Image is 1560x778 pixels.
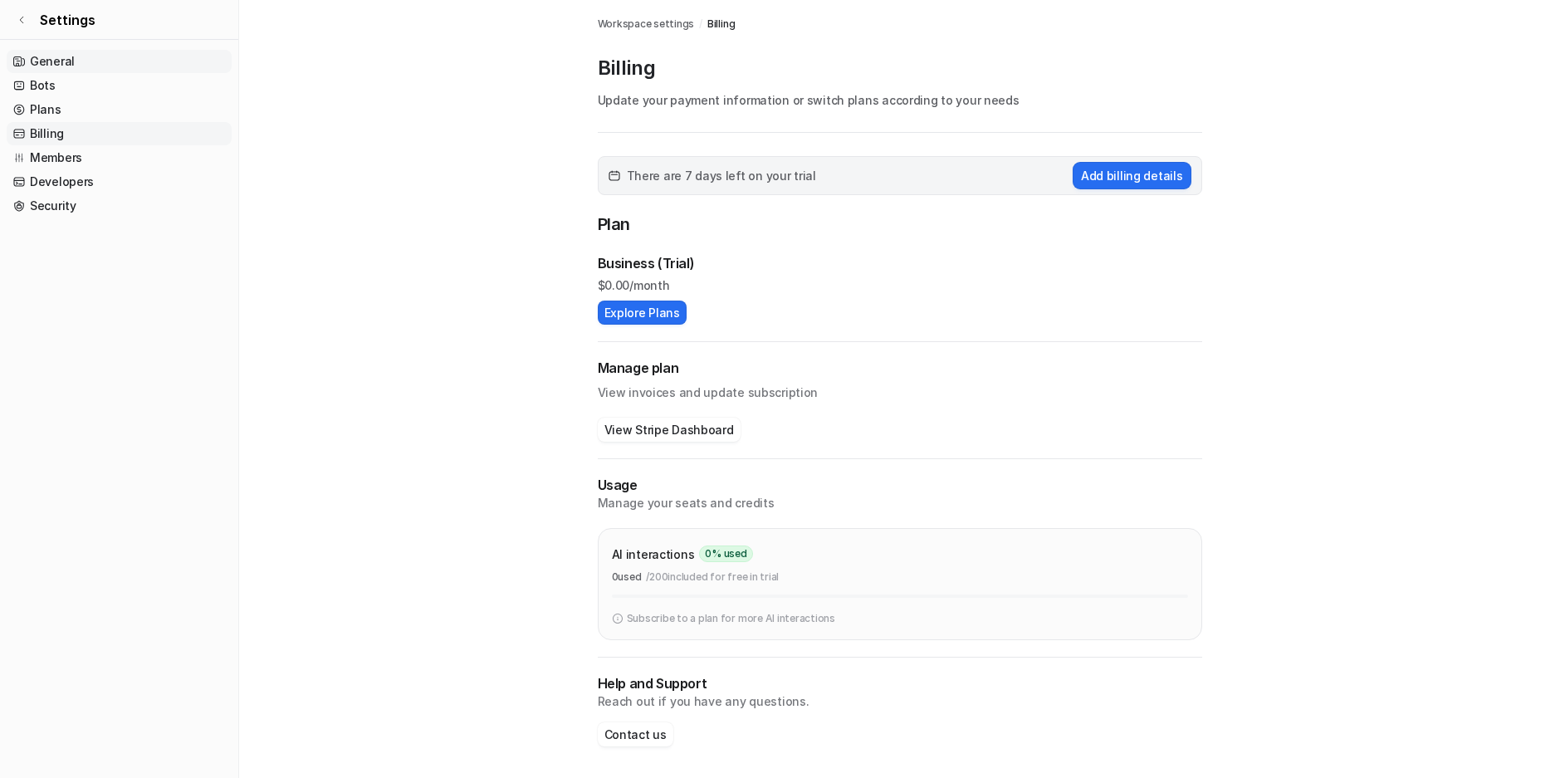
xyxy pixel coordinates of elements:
a: General [7,50,232,73]
p: $ 0.00/month [598,276,1202,294]
p: Subscribe to a plan for more AI interactions [627,611,835,626]
span: / [699,17,702,32]
button: View Stripe Dashboard [598,418,741,442]
p: View invoices and update subscription [598,378,1202,401]
button: Contact us [598,722,673,746]
a: Workspace settings [598,17,695,32]
p: 0 used [612,570,642,585]
p: Usage [598,476,1202,495]
p: AI interactions [612,546,695,563]
a: Bots [7,74,232,97]
a: Members [7,146,232,169]
a: Billing [707,17,735,32]
p: Manage your seats and credits [598,495,1202,511]
p: / 200 included for free in trial [646,570,779,585]
a: Plans [7,98,232,121]
p: Plan [598,212,1202,240]
img: calender-icon.svg [609,170,620,182]
button: Add billing details [1073,162,1191,189]
p: Reach out if you have any questions. [598,693,1202,710]
p: Help and Support [598,674,1202,693]
span: 0 % used [699,546,752,562]
span: Settings [40,10,95,30]
span: There are 7 days left on your trial [627,167,816,184]
p: Billing [598,55,1202,81]
button: Explore Plans [598,301,687,325]
a: Developers [7,170,232,193]
a: Billing [7,122,232,145]
a: Security [7,194,232,218]
p: Business (Trial) [598,253,695,273]
p: Update your payment information or switch plans according to your needs [598,91,1202,109]
h2: Manage plan [598,359,1202,378]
